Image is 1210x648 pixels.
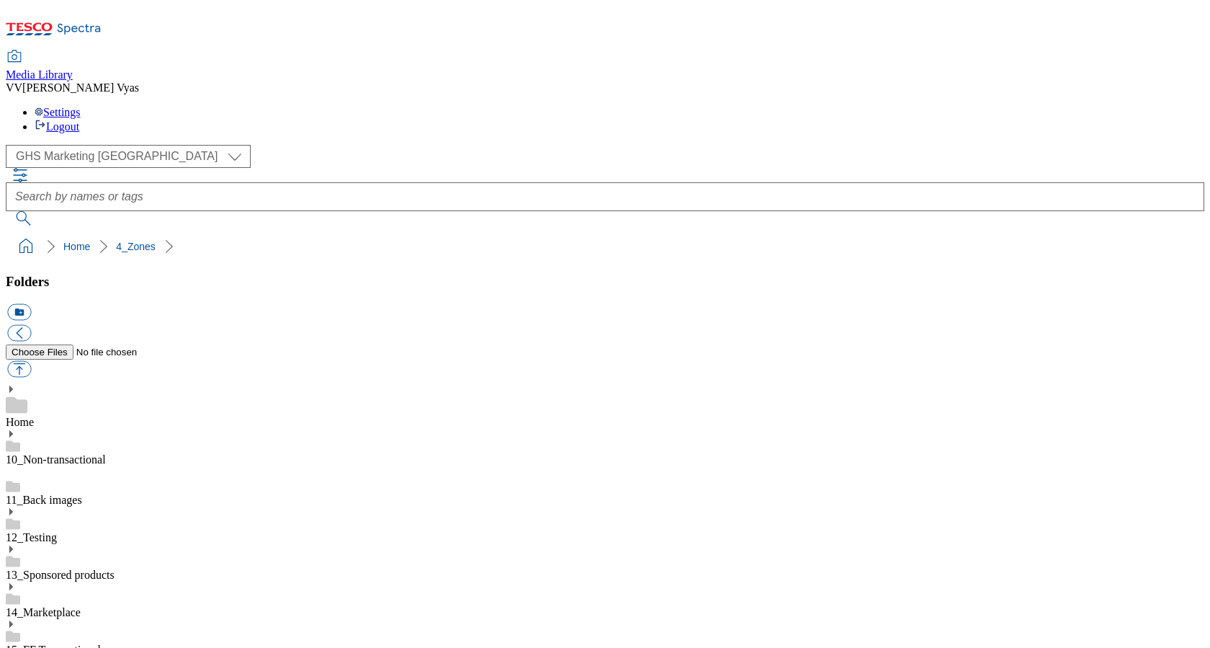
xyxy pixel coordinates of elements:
[6,531,57,543] a: 12_Testing
[35,106,81,118] a: Settings
[35,120,79,133] a: Logout
[6,68,73,81] span: Media Library
[6,274,1204,290] h3: Folders
[6,494,82,506] a: 11_Back images
[6,569,115,581] a: 13_Sponsored products
[116,241,155,252] a: 4_Zones
[6,182,1204,211] input: Search by names or tags
[6,81,22,94] span: VV
[6,51,73,81] a: Media Library
[14,235,37,258] a: home
[63,241,90,252] a: Home
[6,606,81,618] a: 14_Marketplace
[6,453,106,466] a: 10_Non-transactional
[6,233,1204,260] nav: breadcrumb
[22,81,139,94] span: [PERSON_NAME] Vyas
[6,416,34,428] a: Home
